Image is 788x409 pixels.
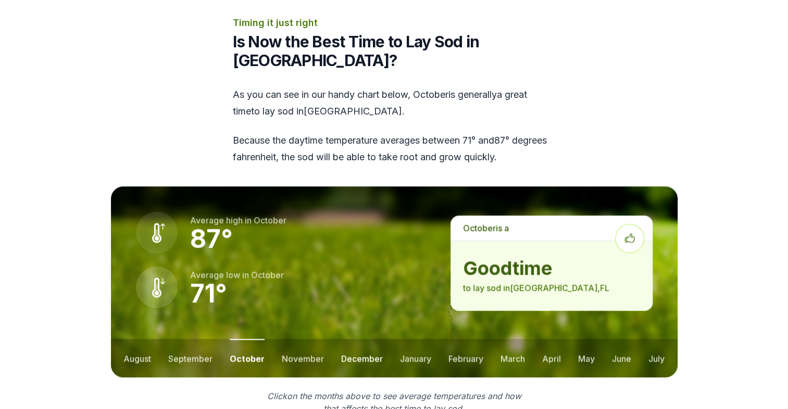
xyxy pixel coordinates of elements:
[233,132,556,165] p: Because the daytime temperature averages between 71 ° and 87 ° degrees fahrenheit, the sod will b...
[190,223,233,254] strong: 87 °
[612,339,631,377] button: june
[190,214,286,226] p: Average high in
[190,278,227,309] strong: 71 °
[463,223,496,233] span: october
[123,339,151,377] button: august
[230,339,265,377] button: october
[233,32,556,70] h2: Is Now the Best Time to Lay Sod in [GEOGRAPHIC_DATA]?
[400,339,431,377] button: january
[254,215,286,225] span: october
[578,339,595,377] button: may
[448,339,483,377] button: february
[451,215,652,240] p: is a
[463,258,640,278] strong: good time
[168,339,212,377] button: september
[542,339,561,377] button: april
[413,89,448,100] span: october
[463,282,640,294] p: to lay sod in [GEOGRAPHIC_DATA] , FL
[282,339,324,377] button: november
[233,86,556,165] div: As you can see in our handy chart below, is generally a great time to lay sod in [GEOGRAPHIC_DATA] .
[341,339,383,377] button: december
[501,339,525,377] button: march
[251,270,284,280] span: october
[190,269,284,281] p: Average low in
[233,16,556,30] p: Timing it just right
[648,339,665,377] button: july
